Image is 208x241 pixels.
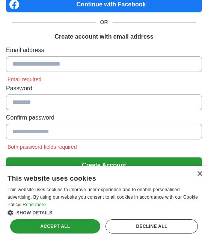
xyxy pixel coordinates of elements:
label: Email address [6,46,202,55]
button: Create Account [6,157,202,173]
h1: Create account with email address [54,32,153,41]
label: Password [6,84,202,93]
div: Decline all [106,219,198,234]
div: This website uses cookies [8,172,182,183]
span: This website uses cookies to improve user experience and to enable personalised advertising. By u... [8,187,198,207]
span: Both password fields required [6,144,78,150]
div: Accept all [10,219,100,234]
span: OR [96,18,113,26]
label: Confirm password [6,113,202,122]
div: Show details [8,209,200,216]
span: Email required [6,76,43,82]
a: Read more, opens a new window [23,202,46,207]
div: Close [197,171,202,177]
span: Show details [17,210,53,216]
